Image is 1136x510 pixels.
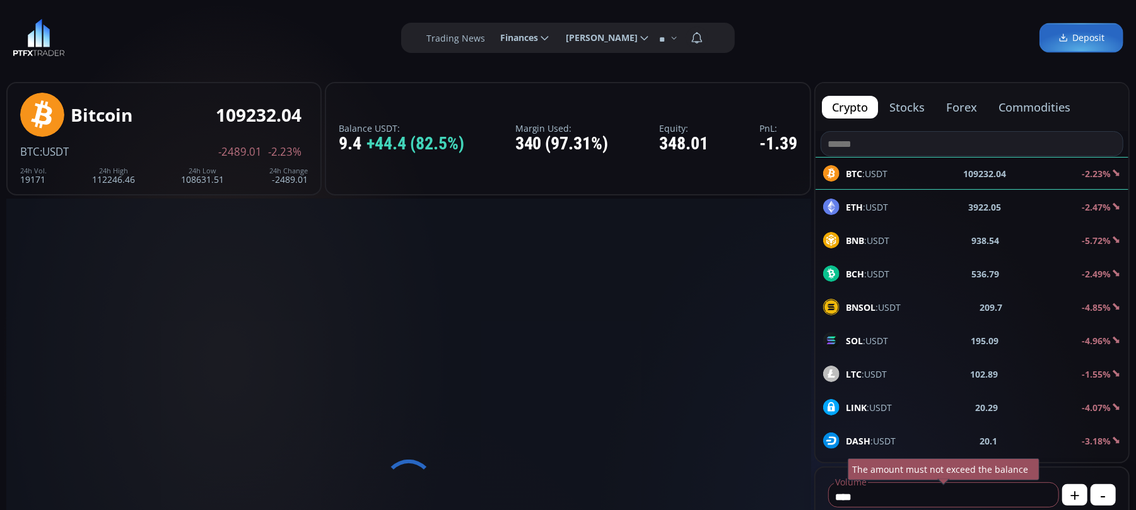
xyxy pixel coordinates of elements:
[218,146,262,158] span: -2489.01
[846,334,888,347] span: :USDT
[1039,23,1123,53] a: Deposit
[1091,484,1116,506] button: -
[1082,435,1111,447] b: -3.18%
[759,134,797,154] div: -1.39
[515,124,609,133] label: Margin Used:
[846,200,888,214] span: :USDT
[1082,368,1111,380] b: -1.55%
[1082,201,1111,213] b: -2.47%
[1082,335,1111,347] b: -4.96%
[980,301,1003,314] b: 209.7
[1082,402,1111,414] b: -4.07%
[20,144,40,159] span: BTC
[20,167,47,184] div: 19171
[846,301,875,313] b: BNSOL
[972,234,1000,247] b: 938.54
[1082,268,1111,280] b: -2.49%
[846,402,867,414] b: LINK
[846,267,889,281] span: :USDT
[1082,235,1111,246] b: -5.72%
[181,167,224,184] div: 108631.51
[988,96,1080,119] button: commodities
[846,368,862,380] b: LTC
[268,146,302,158] span: -2.23%
[269,167,308,175] div: 24h Change
[936,96,987,119] button: forex
[1062,484,1087,506] button: +
[269,167,308,184] div: -2489.01
[846,435,870,447] b: DASH
[846,434,896,448] span: :USDT
[339,124,464,133] label: Balance USDT:
[92,167,135,184] div: 112246.46
[879,96,935,119] button: stocks
[759,124,797,133] label: PnL:
[848,458,1039,480] div: The amount must not exceed the balance
[822,96,878,119] button: crypto
[969,200,1002,214] b: 3922.05
[971,334,999,347] b: 195.09
[181,167,224,175] div: 24h Low
[980,434,998,448] b: 20.1
[846,401,892,414] span: :USDT
[557,25,638,50] span: [PERSON_NAME]
[1082,301,1111,313] b: -4.85%
[972,267,1000,281] b: 536.79
[426,32,485,45] label: Trading News
[1058,32,1104,45] span: Deposit
[71,105,132,125] div: Bitcoin
[216,105,302,125] div: 109232.04
[13,19,65,57] img: LOGO
[515,134,609,154] div: 340 (97.31%)
[40,144,69,159] span: :USDT
[846,301,901,314] span: :USDT
[92,167,135,175] div: 24h High
[846,201,863,213] b: ETH
[491,25,538,50] span: Finances
[971,368,998,381] b: 102.89
[659,124,708,133] label: Equity:
[846,368,887,381] span: :USDT
[846,268,864,280] b: BCH
[846,335,863,347] b: SOL
[846,234,889,247] span: :USDT
[366,134,464,154] span: +44.4 (82.5%)
[846,235,864,246] b: BNB
[339,134,464,154] div: 9.4
[976,401,998,414] b: 20.29
[659,134,708,154] div: 348.01
[20,167,47,175] div: 24h Vol.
